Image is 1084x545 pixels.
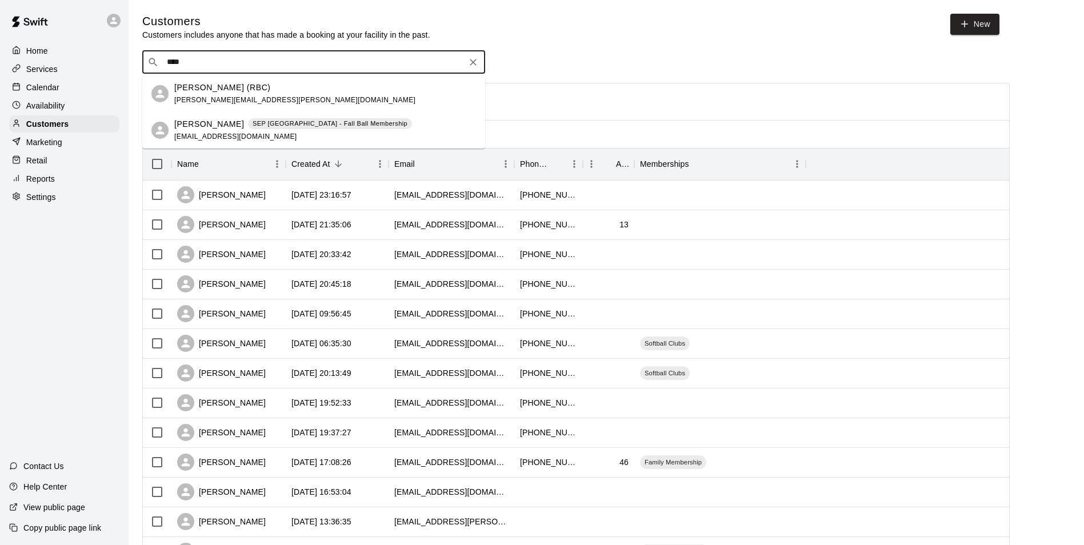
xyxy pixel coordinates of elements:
div: Phone Number [520,148,550,180]
div: brford33@gmail.com [394,219,509,230]
div: [PERSON_NAME] [177,246,266,263]
div: [PERSON_NAME] [177,335,266,352]
a: New [950,14,999,35]
span: Family Membership [640,458,706,467]
div: +15154193597 [520,249,577,260]
div: [PERSON_NAME] [177,513,266,530]
div: Name [171,148,286,180]
div: [PERSON_NAME] [177,483,266,500]
span: Softball Clubs [640,368,690,378]
div: ljshaw76@outlook.com [394,249,509,260]
h5: Customers [142,14,430,29]
div: 2025-10-06 20:13:49 [291,367,351,379]
p: Copy public page link [23,522,101,534]
p: Services [26,63,58,75]
p: Availability [26,100,65,111]
div: Created At [291,148,330,180]
div: [PERSON_NAME] [177,424,266,441]
div: [PERSON_NAME] [177,364,266,382]
div: Age [583,148,634,180]
div: Marketing [9,134,119,151]
div: Softball Clubs [640,336,690,350]
span: [PERSON_NAME][EMAIL_ADDRESS][PERSON_NAME][DOMAIN_NAME] [174,96,415,104]
div: bentstu31@gmail.com [394,338,509,349]
div: [PERSON_NAME] [177,216,266,233]
div: +15154945962 [520,367,577,379]
div: steph.mccuen@gmail.com [394,516,509,527]
div: Phone Number [514,148,583,180]
button: Menu [371,155,389,173]
div: [PERSON_NAME] [177,186,266,203]
button: Sort [550,156,566,172]
div: +15156814780 [520,219,577,230]
div: emer49ers@yahoo.com [394,427,509,438]
div: 2025-10-06 19:37:27 [291,427,351,438]
p: Marketing [26,137,62,148]
div: 2025-10-09 21:35:06 [291,219,351,230]
div: Search customers by name or email [142,51,485,74]
span: Softball Clubs [640,339,690,348]
button: Menu [269,155,286,173]
div: [PERSON_NAME] [177,275,266,292]
button: Menu [566,155,583,173]
p: [PERSON_NAME] [174,118,244,130]
p: Reports [26,173,55,185]
div: +19525674253 [520,278,577,290]
div: [PERSON_NAME] [177,394,266,411]
div: Family Membership [640,455,706,469]
a: Settings [9,189,119,206]
div: Created At [286,148,389,180]
a: Services [9,61,119,78]
button: Sort [600,156,616,172]
button: Sort [330,156,346,172]
p: Help Center [23,481,67,492]
button: Menu [789,155,806,173]
p: Customers includes anyone that has made a booking at your facility in the past. [142,29,430,41]
div: [PERSON_NAME] [177,305,266,322]
div: 2025-10-06 16:53:04 [291,486,351,498]
a: Retail [9,152,119,169]
div: +16418400325 [520,189,577,201]
button: Clear [465,54,481,70]
button: Sort [689,156,705,172]
button: Sort [199,156,215,172]
div: mallicoatmama@gmail.com [394,486,509,498]
p: Retail [26,155,47,166]
div: caitlinjan@gmail.com [394,278,509,290]
div: 2025-10-09 23:16:57 [291,189,351,201]
div: +15154734196 [520,338,577,349]
div: kylej981@gmail.com [394,367,509,379]
div: +15159756435 [520,308,577,319]
div: 2025-10-06 19:52:33 [291,397,351,408]
p: Settings [26,191,56,203]
p: SEP [GEOGRAPHIC_DATA] - Fall Ball Membership [253,119,407,129]
div: Kristen Dennis (RBC) [151,85,169,102]
a: Home [9,42,119,59]
div: Calendar [9,79,119,96]
a: Reports [9,170,119,187]
div: Memberships [634,148,806,180]
button: Menu [583,155,600,173]
div: Availability [9,97,119,114]
div: 2025-10-07 20:45:18 [291,278,351,290]
p: Contact Us [23,460,64,472]
div: Email [394,148,415,180]
div: 2025-10-07 09:56:45 [291,308,351,319]
div: [PERSON_NAME] [177,454,266,471]
div: +16417801984 [520,456,577,468]
button: Sort [415,156,431,172]
div: +15159797219 [520,397,577,408]
div: Email [389,148,514,180]
div: Softball Clubs [640,366,690,380]
div: Age [616,148,629,180]
div: Memberships [640,148,689,180]
div: mthompson1038@yahoo.com [394,308,509,319]
div: 2025-10-06 13:36:35 [291,516,351,527]
div: 2025-10-09 20:33:42 [291,249,351,260]
div: +16028104306 [520,427,577,438]
div: 13 [619,219,629,230]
